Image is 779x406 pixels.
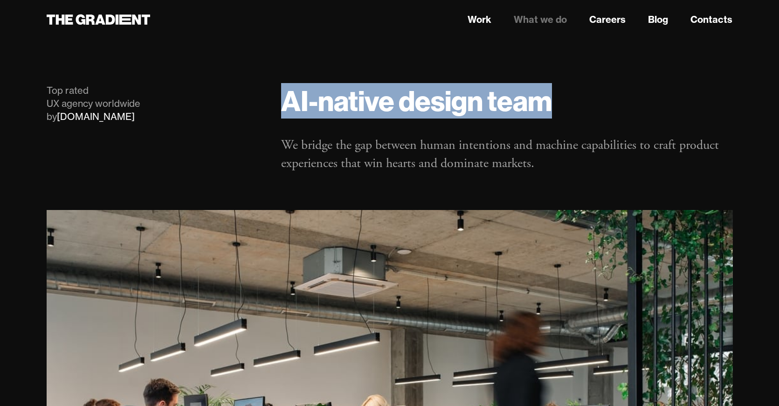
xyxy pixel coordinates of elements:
a: Contacts [690,13,732,27]
a: Blog [648,13,668,27]
div: Top rated UX agency worldwide by [47,84,263,123]
a: Careers [589,13,626,27]
a: [DOMAIN_NAME] [57,111,135,122]
p: We bridge the gap between human intentions and machine capabilities to craft product experiences ... [281,136,732,173]
a: What we do [514,13,567,27]
h1: AI-native design team [281,84,732,118]
a: Work [468,13,491,27]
